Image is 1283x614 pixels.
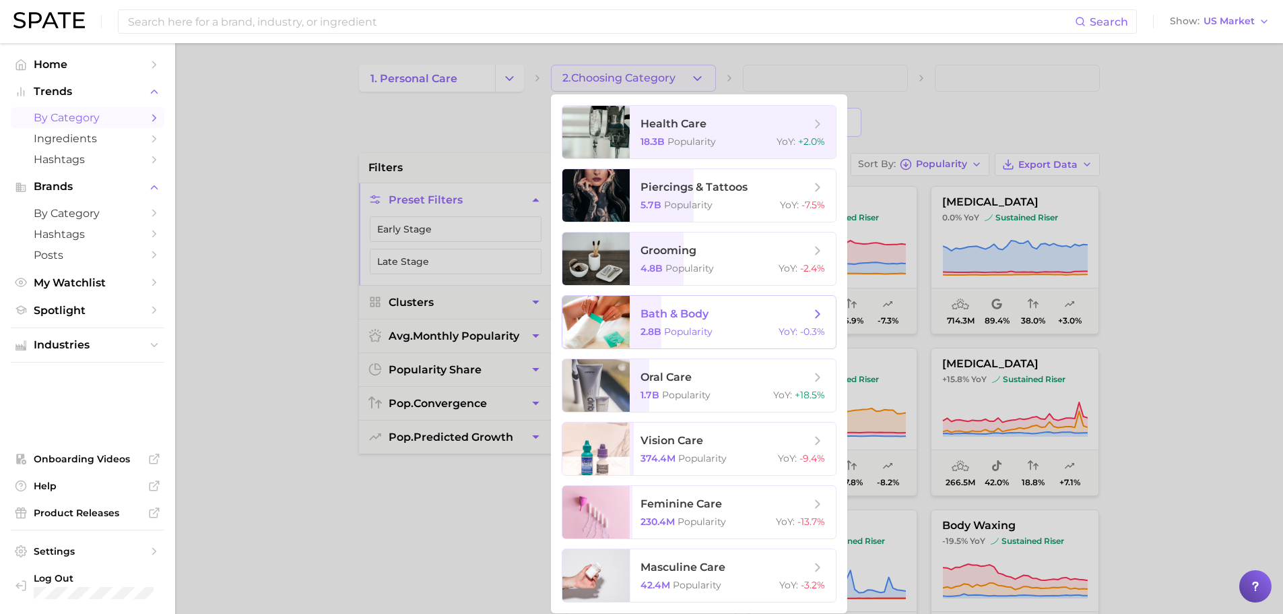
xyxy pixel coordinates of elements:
span: piercings & tattoos [640,181,748,193]
span: YoY : [780,199,799,211]
a: Hashtags [11,224,164,245]
span: +18.5% [795,389,825,401]
span: -3.2% [801,579,825,591]
a: Ingredients [11,128,164,149]
span: -13.7% [797,516,825,528]
span: grooming [640,244,696,257]
a: by Category [11,203,164,224]
span: -9.4% [799,452,825,464]
span: masculine care [640,561,725,574]
span: YoY : [773,389,792,401]
span: Industries [34,339,141,351]
span: -0.3% [800,326,825,338]
span: YoY : [779,579,798,591]
span: YoY : [779,326,797,338]
span: Search [1090,16,1128,28]
input: Search here for a brand, industry, or ingredient [127,10,1075,33]
span: 230.4m [640,516,675,528]
span: oral care [640,371,692,383]
span: Onboarding Videos [34,453,141,465]
span: Home [34,58,141,71]
span: Hashtags [34,153,141,166]
span: 374.4m [640,452,676,464]
span: Trends [34,86,141,98]
a: Hashtags [11,149,164,170]
ul: 2.Choosing Category [551,94,847,613]
a: Product Releases [11,503,164,523]
span: health care [640,117,706,130]
span: 4.8b [640,262,663,274]
span: YoY : [778,452,797,464]
span: YoY : [777,135,795,148]
button: Brands [11,177,164,197]
span: Popularity [678,516,726,528]
span: Ingredients [34,132,141,145]
span: Brands [34,181,141,193]
span: 2.8b [640,326,661,338]
a: Home [11,54,164,75]
span: Show [1170,18,1199,25]
span: Popularity [673,579,721,591]
a: Onboarding Videos [11,449,164,469]
span: YoY : [776,516,795,528]
span: Log Out [34,572,171,584]
span: My Watchlist [34,276,141,289]
span: Hashtags [34,228,141,241]
span: Product Releases [34,507,141,519]
span: Popularity [662,389,711,401]
span: Posts [34,249,141,262]
span: 42.4m [640,579,670,591]
span: YoY : [779,262,797,274]
img: SPATE [13,12,85,28]
button: Trends [11,82,164,102]
a: Settings [11,541,164,561]
a: Spotlight [11,300,164,321]
a: Log out. Currently logged in with e-mail anna.katsnelson@mane.com. [11,568,164,603]
span: Popularity [667,135,716,148]
span: Spotlight [34,304,141,317]
span: Settings [34,545,141,557]
span: -7.5% [801,199,825,211]
button: ShowUS Market [1166,13,1273,30]
a: My Watchlist [11,272,164,293]
span: Popularity [664,326,713,338]
span: by Category [34,111,141,124]
span: US Market [1204,18,1255,25]
span: vision care [640,434,703,447]
span: feminine care [640,497,722,510]
span: -2.4% [800,262,825,274]
span: Help [34,480,141,492]
a: Help [11,476,164,496]
span: Popularity [665,262,714,274]
a: by Category [11,107,164,128]
span: bath & body [640,307,709,320]
span: Popularity [664,199,713,211]
span: +2.0% [798,135,825,148]
a: Posts [11,245,164,266]
span: by Category [34,207,141,220]
span: 18.3b [640,135,665,148]
button: Industries [11,335,164,355]
span: Popularity [678,452,727,464]
span: 5.7b [640,199,661,211]
span: 1.7b [640,389,659,401]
